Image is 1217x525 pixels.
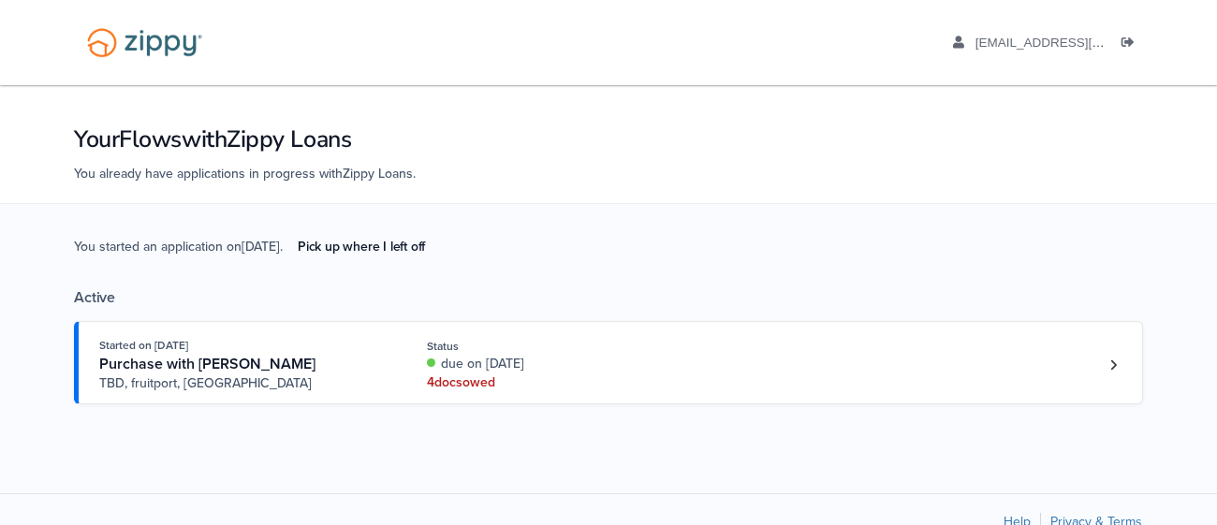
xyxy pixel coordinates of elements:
[99,374,385,393] span: TBD, fruitport, [GEOGRAPHIC_DATA]
[75,19,214,66] img: Logo
[1099,351,1127,379] a: Loan number 4270821
[975,36,1190,50] span: shelby.snyder1994@gmail.com
[427,355,677,373] div: due on [DATE]
[99,355,315,373] span: Purchase with [PERSON_NAME]
[74,288,1143,307] div: Active
[74,166,416,182] span: You already have applications in progress with Zippy Loans .
[283,231,440,262] a: Pick up where I left off
[74,124,1143,155] h1: Your Flows with Zippy Loans
[1122,36,1142,54] a: Log out
[427,338,677,355] div: Status
[74,321,1143,404] a: Open loan 4270821
[74,237,440,288] span: You started an application on [DATE] .
[427,373,677,392] div: 4 doc s owed
[99,339,188,352] span: Started on [DATE]
[953,36,1190,54] a: edit profile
